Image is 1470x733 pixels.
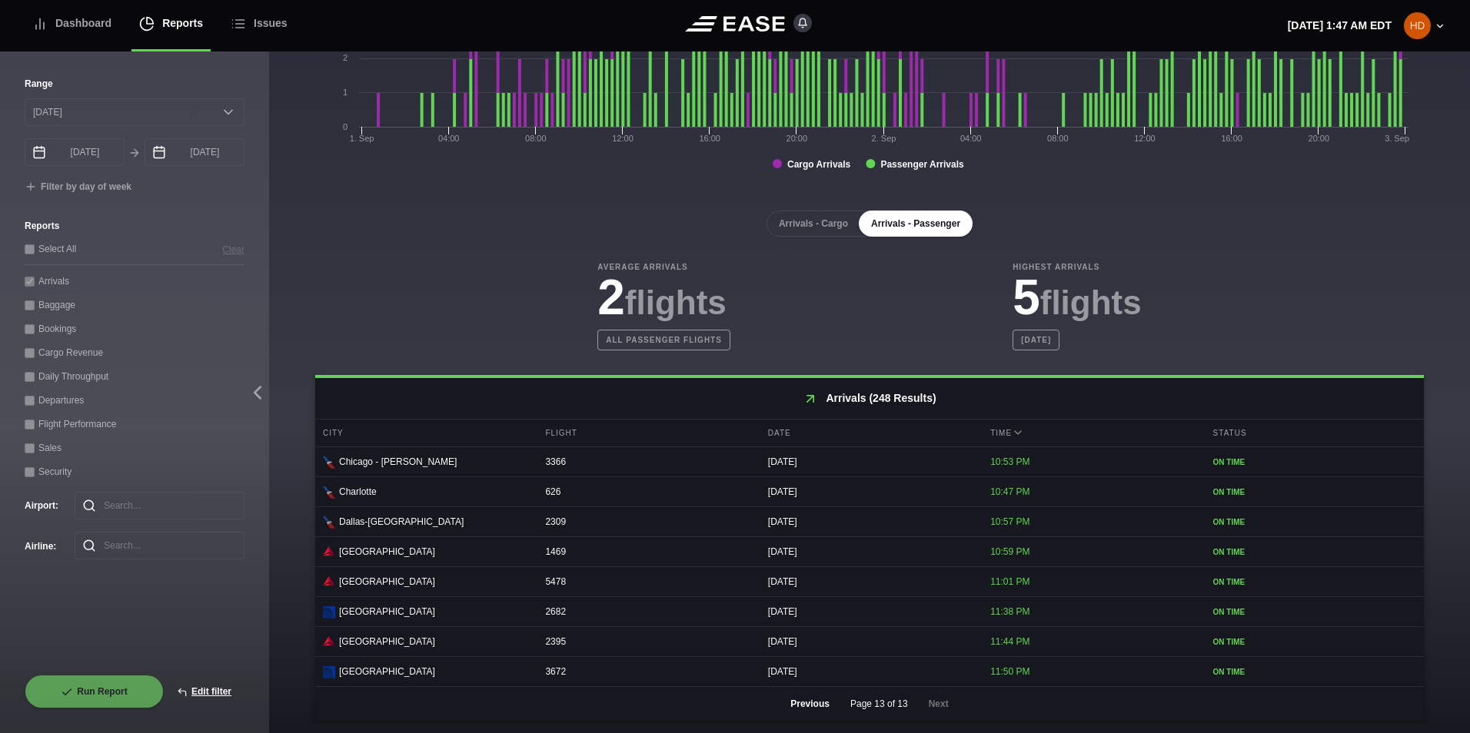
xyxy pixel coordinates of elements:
span: 626 [545,486,560,497]
span: [GEOGRAPHIC_DATA] [339,575,435,589]
b: Average Arrivals [597,261,730,273]
div: [DATE] [760,447,979,476]
span: flights [625,284,727,321]
span: 10:47 PM [990,486,1029,497]
span: [GEOGRAPHIC_DATA] [339,665,435,678]
div: [DATE] [760,567,979,596]
span: Page 13 of 13 [850,697,908,711]
label: Range [25,77,244,91]
div: ON TIME [1213,486,1416,498]
b: [DATE] [1013,330,1059,350]
div: [DATE] [760,627,979,656]
span: 2682 [545,606,566,617]
div: ON TIME [1213,456,1416,468]
div: [DATE] [760,477,979,506]
span: 1469 [545,546,566,557]
div: ON TIME [1213,516,1416,528]
button: Edit filter [164,675,244,708]
div: Time [983,420,1201,446]
span: 11:44 PM [990,636,1029,647]
button: Arrivals - Passenger [859,211,973,237]
text: 08:00 [1047,134,1069,143]
span: 2309 [545,516,566,527]
tspan: 1. Sep [350,134,374,143]
span: [GEOGRAPHIC_DATA] [339,545,435,559]
div: Date [760,420,979,446]
input: Search... [75,532,244,559]
label: Airport : [25,499,50,512]
span: 3672 [545,666,566,677]
tspan: 3. Sep [1385,134,1409,143]
div: ON TIME [1213,606,1416,618]
span: Chicago - [PERSON_NAME] [339,455,457,469]
button: Filter by day of week [25,181,131,194]
text: 0 [343,122,348,131]
div: ON TIME [1213,636,1416,648]
text: 04:00 [960,134,982,143]
span: 2395 [545,636,566,647]
text: 2 [343,53,348,62]
label: Reports [25,219,244,233]
div: ON TIME [1213,576,1416,588]
span: 10:57 PM [990,516,1029,527]
span: Dallas-[GEOGRAPHIC_DATA] [339,515,464,529]
span: 3366 [545,456,566,467]
h3: 5 [1013,273,1142,322]
span: Charlotte [339,485,377,499]
text: 12:00 [612,134,634,143]
div: City [315,420,534,446]
div: Status [1206,420,1424,446]
input: Search... [75,492,244,519]
div: Flight [537,420,756,446]
text: 16:00 [1221,134,1242,143]
span: 11:01 PM [990,576,1029,587]
span: 10:53 PM [990,456,1029,467]
button: Previous [777,687,843,721]
div: [DATE] [760,537,979,566]
div: [DATE] [760,657,979,686]
text: 08:00 [525,134,547,143]
p: [DATE] 1:47 AM EDT [1288,18,1392,34]
span: [GEOGRAPHIC_DATA] [339,635,435,648]
b: All passenger flights [597,330,730,350]
button: Clear [222,241,244,257]
span: 5478 [545,576,566,587]
span: 10:59 PM [990,546,1029,557]
text: 12:00 [1134,134,1156,143]
text: 20:00 [1309,134,1330,143]
tspan: Passenger Arrivals [880,159,964,170]
div: ON TIME [1213,666,1416,678]
h3: 2 [597,273,730,322]
tspan: Cargo Arrivals [787,159,851,170]
input: mm/dd/yyyy [145,138,244,166]
tspan: 2. Sep [872,134,896,143]
div: ON TIME [1213,546,1416,558]
b: Highest Arrivals [1013,261,1142,273]
div: [DATE] [760,507,979,536]
span: 11:38 PM [990,606,1029,617]
text: 04:00 [438,134,460,143]
h2: Arrivals (248 Results) [315,378,1424,419]
span: 11:50 PM [990,666,1029,677]
span: flights [1040,284,1142,321]
span: [GEOGRAPHIC_DATA] [339,605,435,619]
text: 1 [343,88,348,97]
input: mm/dd/yyyy [25,138,125,166]
img: 01294525e37ea1dca55176731f0504b3 [1404,12,1431,39]
text: 16:00 [699,134,720,143]
text: 20:00 [787,134,808,143]
div: [DATE] [760,597,979,626]
label: Airline : [25,539,50,553]
button: Arrivals - Cargo [767,211,860,237]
